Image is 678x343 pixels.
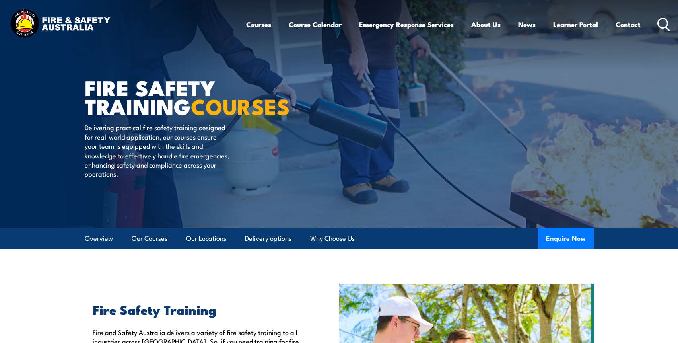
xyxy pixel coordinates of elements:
[616,14,641,35] a: Contact
[518,14,536,35] a: News
[85,228,113,249] a: Overview
[553,14,598,35] a: Learner Portal
[538,228,594,249] button: Enquire Now
[359,14,454,35] a: Emergency Response Services
[132,228,167,249] a: Our Courses
[85,123,230,178] p: Delivering practical fire safety training designed for real-world application, our courses ensure...
[85,78,281,115] h1: FIRE SAFETY TRAINING
[246,14,271,35] a: Courses
[191,89,290,122] strong: COURSES
[471,14,501,35] a: About Us
[289,14,342,35] a: Course Calendar
[93,304,303,315] h2: Fire Safety Training
[186,228,226,249] a: Our Locations
[245,228,291,249] a: Delivery options
[310,228,355,249] a: Why Choose Us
